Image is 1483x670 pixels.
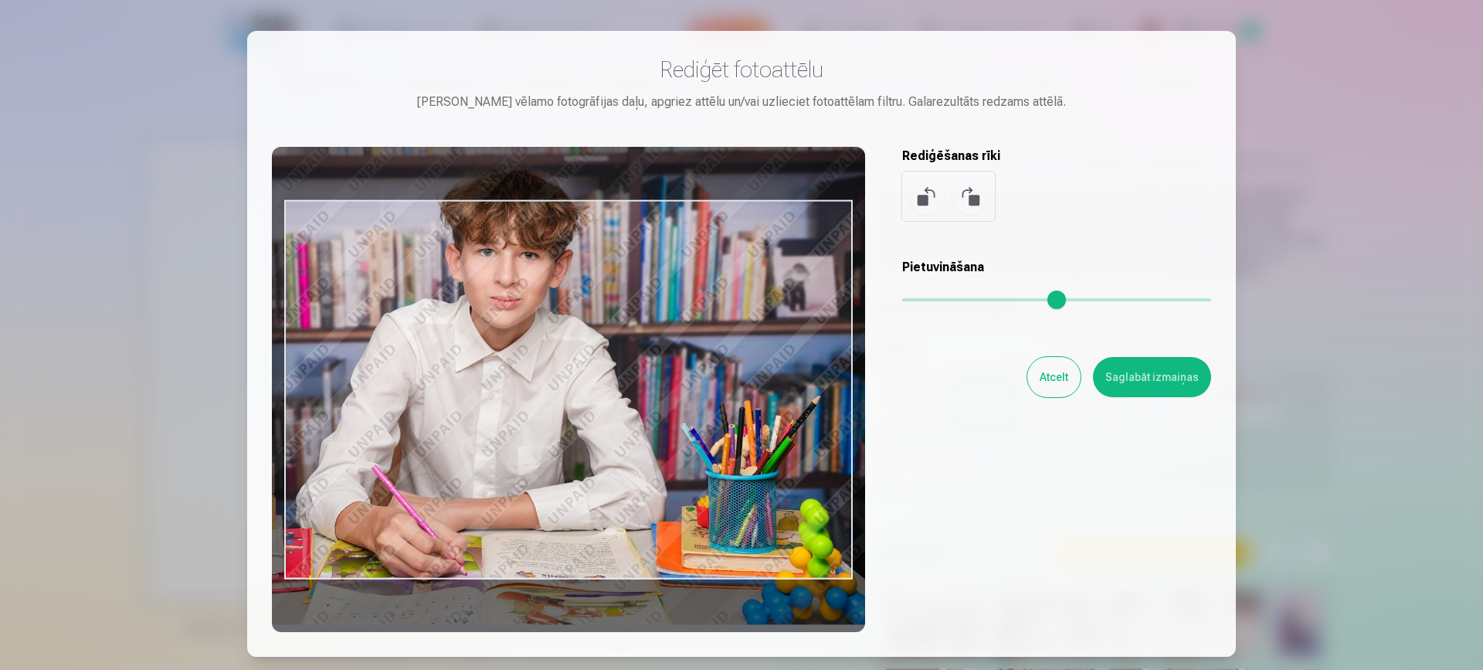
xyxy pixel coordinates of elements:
button: Atcelt [1027,357,1081,397]
h3: Rediģēt fotoattēlu [272,56,1211,83]
h5: Rediģēšanas rīki [902,147,1211,165]
button: Saglabāt izmaiņas [1093,357,1211,397]
h5: Pietuvināšana [902,258,1211,277]
div: [PERSON_NAME] vēlamo fotogrāfijas daļu, apgriez attēlu un/vai uzlieciet fotoattēlam filtru. Galar... [272,93,1211,111]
